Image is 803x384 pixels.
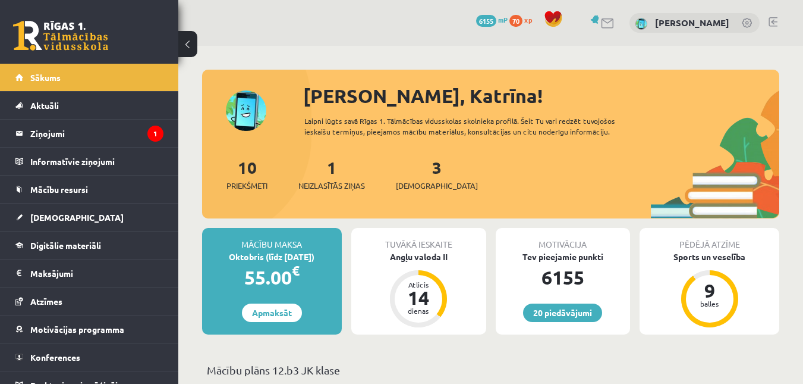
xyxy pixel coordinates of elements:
[351,228,486,251] div: Tuvākā ieskaite
[30,212,124,223] span: [DEMOGRAPHIC_DATA]
[15,344,163,371] a: Konferences
[30,100,59,111] span: Aktuāli
[30,324,124,335] span: Motivācijas programma
[298,180,365,192] span: Neizlasītās ziņas
[351,251,486,329] a: Angļu valoda II Atlicis 14 dienas
[15,176,163,203] a: Mācību resursi
[15,64,163,91] a: Sākums
[692,300,728,307] div: balles
[496,251,631,263] div: Tev pieejamie punkti
[15,316,163,343] a: Motivācijas programma
[30,72,61,83] span: Sākums
[496,263,631,292] div: 6155
[226,180,267,192] span: Priekšmeti
[523,304,602,322] a: 20 piedāvājumi
[202,251,342,263] div: Oktobris (līdz [DATE])
[298,157,365,192] a: 1Neizlasītās ziņas
[496,228,631,251] div: Motivācija
[147,126,163,142] i: 1
[207,362,774,378] p: Mācību plāns 12.b3 JK klase
[303,82,779,110] div: [PERSON_NAME], Katrīna!
[30,260,163,287] legend: Maksājumi
[242,304,302,322] a: Apmaksāt
[30,352,80,363] span: Konferences
[396,157,478,192] a: 3[DEMOGRAPHIC_DATA]
[15,148,163,175] a: Informatīvie ziņojumi
[498,15,508,24] span: mP
[30,120,163,147] legend: Ziņojumi
[15,260,163,287] a: Maksājumi
[292,262,300,279] span: €
[655,17,729,29] a: [PERSON_NAME]
[692,281,728,300] div: 9
[30,240,101,251] span: Digitālie materiāli
[30,184,88,195] span: Mācību resursi
[15,92,163,119] a: Aktuāli
[401,281,436,288] div: Atlicis
[30,296,62,307] span: Atzīmes
[396,180,478,192] span: [DEMOGRAPHIC_DATA]
[202,228,342,251] div: Mācību maksa
[476,15,496,27] span: 6155
[401,288,436,307] div: 14
[13,21,108,51] a: Rīgas 1. Tālmācības vidusskola
[401,307,436,314] div: dienas
[304,115,651,137] div: Laipni lūgts savā Rīgas 1. Tālmācības vidusskolas skolnieka profilā. Šeit Tu vari redzēt tuvojošo...
[30,148,163,175] legend: Informatīvie ziņojumi
[524,15,532,24] span: xp
[640,251,779,263] div: Sports un veselība
[15,232,163,259] a: Digitālie materiāli
[509,15,522,27] span: 70
[15,120,163,147] a: Ziņojumi1
[509,15,538,24] a: 70 xp
[226,157,267,192] a: 10Priekšmeti
[15,288,163,315] a: Atzīmes
[640,228,779,251] div: Pēdējā atzīme
[351,251,486,263] div: Angļu valoda II
[202,263,342,292] div: 55.00
[635,18,647,30] img: Katrīna Šēnfelde
[15,204,163,231] a: [DEMOGRAPHIC_DATA]
[640,251,779,329] a: Sports un veselība 9 balles
[476,15,508,24] a: 6155 mP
